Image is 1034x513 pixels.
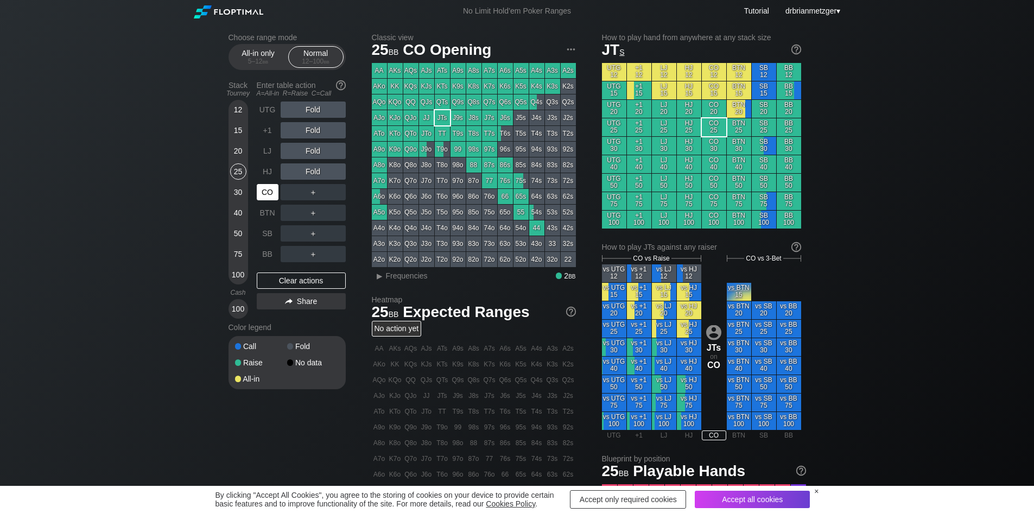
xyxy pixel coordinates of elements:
div: 93s [545,142,560,157]
div: HJ 50 [677,174,701,192]
div: LJ [257,143,278,159]
div: No Limit Hold’em Poker Ranges [447,7,587,18]
div: 93o [451,236,466,251]
div: J7o [419,173,434,188]
div: T3s [545,126,560,141]
div: 97s [482,142,497,157]
div: Q2s [561,94,576,110]
div: SB 40 [752,155,776,173]
div: 85s [513,157,529,173]
div: BB [257,246,278,262]
div: J2s [561,110,576,125]
div: A7s [482,63,497,78]
div: 53o [513,236,529,251]
div: CO 12 [702,63,726,81]
div: K9s [451,79,466,94]
div: Q5o [403,205,418,220]
div: TT [435,126,450,141]
div: ＋ [281,246,346,262]
span: bb [323,58,329,65]
div: KJs [419,79,434,94]
div: 25 [230,163,246,180]
div: 55 [513,205,529,220]
div: LJ 15 [652,81,676,99]
div: +1 75 [627,192,651,210]
div: 52s [561,205,576,220]
div: UTG 30 [602,137,626,155]
div: A3s [545,63,560,78]
div: ATs [435,63,450,78]
div: 54s [529,205,544,220]
div: A7o [372,173,387,188]
div: LJ 75 [652,192,676,210]
div: 33 [545,236,560,251]
div: 64s [529,189,544,204]
div: T9o [435,142,450,157]
div: J7s [482,110,497,125]
div: 99 [451,142,466,157]
div: 96o [451,189,466,204]
div: 32s [561,236,576,251]
div: CO 30 [702,137,726,155]
div: HJ 20 [677,100,701,118]
div: BTN 50 [727,174,751,192]
div: 92s [561,142,576,157]
div: KQs [403,79,418,94]
div: UTG 40 [602,155,626,173]
div: T6s [498,126,513,141]
div: AJo [372,110,387,125]
div: AQs [403,63,418,78]
div: 83s [545,157,560,173]
div: HJ [257,163,278,180]
div: 72s [561,173,576,188]
div: 85o [466,205,481,220]
div: 40 [230,205,246,221]
div: 95o [451,205,466,220]
div: How to play JTs against any raiser [602,243,801,251]
div: T8o [435,157,450,173]
span: JT [602,41,625,58]
h2: Choose range mode [229,33,346,42]
div: 86s [498,157,513,173]
div: 73s [545,173,560,188]
span: drbrianmetzger [785,7,836,15]
div: A8s [466,63,481,78]
h2: How to play hand from anywhere at any stack size [602,33,801,42]
div: SB 25 [752,118,776,136]
div: SB 75 [752,192,776,210]
div: QQ [403,94,418,110]
div: A9s [451,63,466,78]
div: K4s [529,79,544,94]
div: +1 12 [627,63,651,81]
div: BB 40 [777,155,801,173]
div: 65s [513,189,529,204]
div: K9o [388,142,403,157]
div: K2o [388,252,403,267]
img: help.32db89a4.svg [795,465,807,477]
div: JTs [435,110,450,125]
div: Q6s [498,94,513,110]
div: T7o [435,173,450,188]
div: T7s [482,126,497,141]
div: +1 15 [627,81,651,99]
div: BB 100 [777,211,801,229]
div: SB 50 [752,174,776,192]
div: BTN [257,205,278,221]
div: CO 100 [702,211,726,229]
div: Q2o [403,252,418,267]
div: QTo [403,126,418,141]
div: BTN 20 [727,100,751,118]
div: Q4s [529,94,544,110]
span: bb [263,58,269,65]
div: 66 [498,189,513,204]
img: icon-avatar.b40e07d9.svg [706,325,721,340]
div: Q7s [482,94,497,110]
div: HJ 25 [677,118,701,136]
div: BTN 15 [727,81,751,99]
div: A6o [372,189,387,204]
div: J9o [419,142,434,157]
div: AQo [372,94,387,110]
div: KTo [388,126,403,141]
div: Accept only required cookies [570,490,686,509]
div: CO 75 [702,192,726,210]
